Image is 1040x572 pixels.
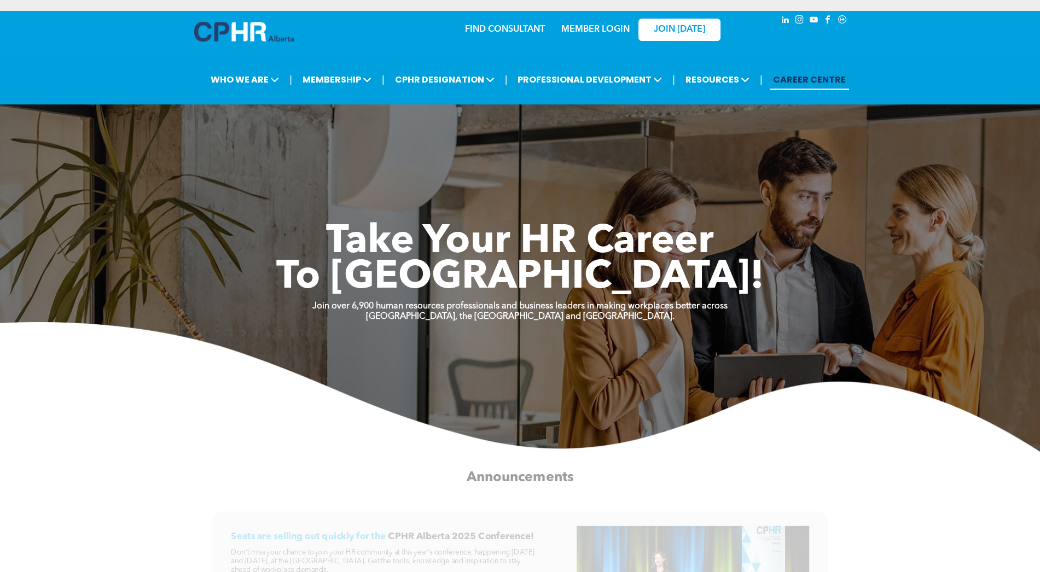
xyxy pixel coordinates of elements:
a: MEMBER LOGIN [561,25,630,34]
span: JOIN [DATE] [654,25,705,35]
span: WHO WE ARE [207,69,282,90]
a: instagram [794,14,806,28]
span: CPHR DESIGNATION [392,69,498,90]
span: PROFESSIONAL DEVELOPMENT [514,69,665,90]
strong: [GEOGRAPHIC_DATA], the [GEOGRAPHIC_DATA] and [GEOGRAPHIC_DATA]. [366,312,675,321]
a: youtube [808,14,820,28]
span: Seats are selling out quickly for the [231,532,386,541]
li: | [289,68,292,91]
li: | [505,68,508,91]
li: | [760,68,763,91]
li: | [672,68,675,91]
span: Take Your HR Career [326,223,714,262]
a: CAREER CENTRE [770,69,849,90]
a: linkedin [780,14,792,28]
a: facebook [822,14,834,28]
span: Announcements [467,471,574,485]
span: MEMBERSHIP [299,69,375,90]
strong: Join over 6,900 human resources professionals and business leaders in making workplaces better ac... [312,302,728,311]
li: | [382,68,385,91]
a: JOIN [DATE] [638,19,721,41]
img: A blue and white logo for cp alberta [194,22,294,42]
a: FIND CONSULTANT [465,25,545,34]
span: CPHR Alberta 2025 Conference! [388,532,533,541]
a: Social network [836,14,849,28]
span: RESOURCES [682,69,753,90]
span: To [GEOGRAPHIC_DATA]! [276,258,764,297]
